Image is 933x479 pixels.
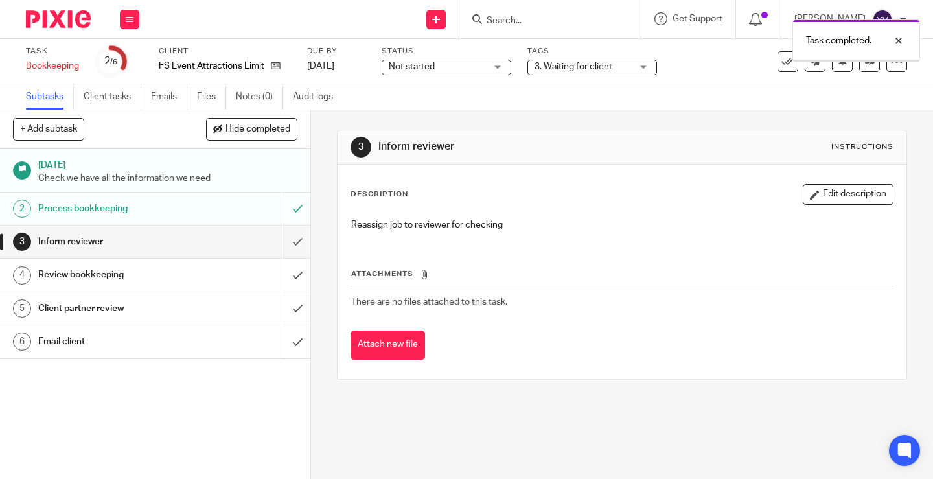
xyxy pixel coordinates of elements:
[38,232,194,251] h1: Inform reviewer
[351,270,413,277] span: Attachments
[206,118,297,140] button: Hide completed
[351,218,893,231] p: Reassign job to reviewer for checking
[236,84,283,110] a: Notes (0)
[806,34,871,47] p: Task completed.
[13,266,31,285] div: 4
[26,46,79,56] label: Task
[872,9,893,30] img: svg%3E
[382,46,511,56] label: Status
[38,265,194,285] h1: Review bookkeeping
[13,200,31,218] div: 2
[293,84,343,110] a: Audit logs
[159,60,264,73] p: FS Event Attractions Limited
[38,332,194,351] h1: Email client
[26,84,74,110] a: Subtasks
[535,62,612,71] span: 3. Waiting for client
[38,156,297,172] h1: [DATE]
[351,298,507,307] span: There are no files attached to this task.
[197,84,226,110] a: Files
[26,10,91,28] img: Pixie
[13,333,31,351] div: 6
[389,62,435,71] span: Not started
[13,118,84,140] button: + Add subtask
[831,142,893,152] div: Instructions
[351,189,408,200] p: Description
[307,46,365,56] label: Due by
[151,84,187,110] a: Emails
[225,124,290,135] span: Hide completed
[351,137,371,158] div: 3
[84,84,141,110] a: Client tasks
[38,299,194,318] h1: Client partner review
[38,199,194,218] h1: Process bookkeeping
[803,184,893,205] button: Edit description
[13,299,31,318] div: 5
[38,172,297,185] p: Check we have all the information we need
[351,331,425,360] button: Attach new file
[307,62,334,71] span: [DATE]
[110,58,117,65] small: /6
[13,233,31,251] div: 3
[104,54,117,69] div: 2
[159,46,291,56] label: Client
[26,60,79,73] div: Bookkeeping
[378,140,650,154] h1: Inform reviewer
